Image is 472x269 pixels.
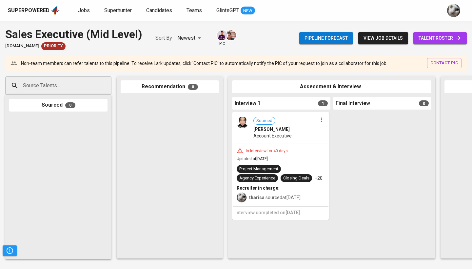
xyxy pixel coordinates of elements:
span: 0 [65,102,75,108]
div: New Job received from Demand Team [41,42,66,50]
div: Superpowered [8,7,49,14]
span: Priority [41,43,66,49]
img: tharisa.rizky@glints.com [237,193,246,202]
p: Non-team members can refer talents to this pipeline. To receive Lark updates, click 'Contact PIC'... [21,60,387,67]
p: Newest [177,34,195,42]
span: NEW [241,8,255,14]
button: Open [108,85,109,86]
a: Superpoweredapp logo [8,6,60,15]
span: 0 [419,100,429,106]
img: erwin@glints.com [217,30,227,40]
h6: Interview completed on [235,209,326,217]
span: [DOMAIN_NAME] [5,43,39,49]
span: Account Executive [253,133,292,139]
div: In Interview for 40 days [243,148,290,154]
div: Project Management [239,166,278,172]
b: tharisa [249,195,265,200]
img: tharisa.rizky@glints.com [447,4,460,17]
p: Sort By [155,34,172,42]
span: Pipeline forecast [305,34,348,42]
span: talent roster [419,34,462,42]
span: [DATE] [285,210,300,215]
div: Recommendation [121,80,219,93]
span: Updated at [DATE] [237,156,268,161]
span: 0 [188,84,198,90]
a: Teams [187,7,203,15]
button: Pipeline Triggers [3,245,17,256]
button: view job details [358,32,408,44]
button: contact pic [427,58,462,68]
span: GlintsGPT [216,7,239,13]
a: talent roster [413,32,467,44]
span: Superhunter [104,7,132,13]
img: johanes@glints.com [226,30,236,40]
p: +20 [315,175,323,181]
button: Pipeline forecast [299,32,353,44]
span: view job details [364,34,403,42]
span: Interview 1 [235,100,261,107]
img: app logo [51,6,60,15]
span: [PERSON_NAME] [253,126,290,133]
div: Agency Experience [239,175,275,181]
div: Sourced [9,99,108,112]
div: Newest [177,32,203,44]
span: Jobs [78,7,90,13]
img: yH5BAEAAAAALAAAAAABAAEAAAIBRAA7 [290,127,296,132]
span: sourced at [DATE] [249,195,301,200]
b: Recruiter in charge: [237,185,280,191]
div: Sourced[PERSON_NAME]Account ExecutiveIn Interview for 40 daysUpdated at[DATE]Project ManagementAg... [232,112,329,220]
div: Assessment & Interview [232,80,431,93]
a: GlintsGPT NEW [216,7,255,15]
div: Sales Executive (Mid Level) [5,26,142,42]
span: contact pic [430,59,458,67]
span: Sourced [254,118,275,124]
div: Closing Deals [283,175,309,181]
span: Teams [187,7,202,13]
a: Candidates [146,7,173,15]
div: pic [216,30,228,47]
a: Jobs [78,7,91,15]
span: Final Interview [336,100,370,107]
span: Candidates [146,7,172,13]
a: Superhunter [104,7,133,15]
img: 5e255d0e58b1fd90fdc69a96c9097c4e.jpg [237,117,248,128]
span: 1 [318,100,328,106]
